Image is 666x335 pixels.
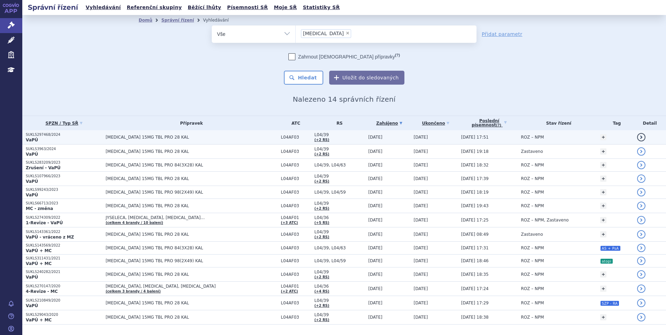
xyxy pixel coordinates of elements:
a: detail [637,202,645,210]
a: + [600,189,606,195]
span: × [346,31,350,35]
span: [MEDICAL_DATA], [MEDICAL_DATA], [MEDICAL_DATA] [106,284,277,289]
strong: VaPÚ - vráceno z MZ [26,235,74,240]
span: [DATE] [414,163,428,167]
span: [DATE] [414,190,428,195]
span: [DATE] [414,232,428,237]
strong: VaPÚ + MC [26,261,52,266]
span: L04/39, L04/59 [315,258,365,263]
span: L04/39 [315,132,365,137]
span: [DATE] [414,258,428,263]
a: detail [637,270,645,279]
a: detail [637,188,645,196]
span: [DATE] [414,286,428,291]
span: L04/36 [315,284,365,289]
span: [DATE] 17:51 [461,135,489,140]
button: Uložit do sledovaných [329,71,404,85]
strong: VaPÚ [26,193,38,197]
a: + [600,314,606,320]
a: (+2 RS) [315,304,330,307]
a: + [600,231,606,237]
span: [MEDICAL_DATA] 15MG TBL PRO 28 KAL [106,272,277,277]
th: ATC [277,116,311,130]
a: Ukončeno [414,118,458,128]
span: [DATE] [368,315,382,320]
abbr: (?) [395,53,400,57]
span: L04/39 [315,174,365,179]
span: L04/39, L04/63 [315,163,365,167]
a: Běžící lhůty [186,3,223,12]
span: L04AF03 [281,190,311,195]
span: [DATE] [414,272,428,277]
a: (+2 RS) [315,235,330,239]
span: Nalezeno 14 správních řízení [293,95,395,103]
a: (celkem 4 brandy / 10 balení) [106,221,163,225]
p: SUKLS3963/2024 [26,147,102,151]
a: (celkem 3 brandy / 4 balení) [106,289,161,293]
a: (+2 RS) [315,275,330,279]
span: ROZ – NPM [521,246,544,250]
i: SZP - RA [601,301,619,306]
span: ROZ – NPM [521,301,544,305]
span: [DATE] 17:39 [461,176,489,181]
span: [DATE] [368,218,382,223]
span: L04AF01 [281,284,311,289]
a: Moje SŘ [272,3,299,12]
span: L04/39 [315,201,365,206]
span: ROZ – NPM [521,315,544,320]
span: L04AF03 [281,176,311,181]
strong: 4-Revize - MC [26,289,58,294]
p: SUKLS240282/2021 [26,270,102,274]
span: L04AF03 [281,149,311,154]
span: Zastaveno [521,149,543,154]
p: SUKLS29043/2020 [26,312,102,317]
th: Detail [634,116,666,130]
span: [DATE] 17:24 [461,286,489,291]
span: [MEDICAL_DATA] 15MG TBL PRO 98(2X49) KAL [106,190,277,195]
a: Zahájeno [368,118,410,128]
p: SUKLS143569/2022 [26,243,102,248]
span: [DATE] [414,135,428,140]
span: ROZ – NPM [521,190,544,195]
a: (+2 RS) [315,179,330,183]
span: [DATE] 18:38 [461,315,489,320]
span: L04AF03 [281,315,311,320]
p: SUKLS143361/2022 [26,229,102,234]
strong: VaPÚ + MC [26,318,52,322]
span: [DATE] [368,272,382,277]
span: [DATE] 18:19 [461,190,489,195]
p: SUKLS99243/2023 [26,187,102,192]
span: [DATE] [368,149,382,154]
a: + [600,217,606,223]
strong: 1-Revize - VaPÚ [26,220,63,225]
a: Správní řízení [161,18,194,23]
strong: VaPÚ [26,275,38,280]
th: Tag [597,116,634,130]
a: (+4 RS) [315,289,330,293]
span: L04AF03 [281,232,311,237]
span: [DATE] [414,203,428,208]
span: [DATE] [414,246,428,250]
span: [DATE] 17:25 [461,218,489,223]
span: [DATE] [414,176,428,181]
span: [DATE] [368,190,382,195]
span: L04AF03 [281,258,311,263]
i: atopi [601,259,613,264]
span: L04AF03 [281,135,311,140]
span: [MEDICAL_DATA] 15MG TBL PRO 28 KAL [106,301,277,305]
a: Statistiky SŘ [301,3,342,12]
span: JYSELECA, [MEDICAL_DATA], [MEDICAL_DATA]… [106,215,277,220]
strong: VaPÚ + MC [26,248,52,253]
li: Vyhledávání [203,15,238,25]
span: [DATE] 17:31 [461,246,489,250]
a: + [600,203,606,209]
a: detail [637,174,645,183]
strong: VaPÚ [26,138,38,142]
a: detail [637,244,645,252]
p: SUKLS283209/2023 [26,160,102,165]
span: L04/39 [315,312,365,317]
button: Hledat [284,71,323,85]
span: [MEDICAL_DATA] 15MG TBL PRO 28 KAL [106,149,277,154]
a: detail [637,285,645,293]
a: Přidat parametr [482,31,522,38]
